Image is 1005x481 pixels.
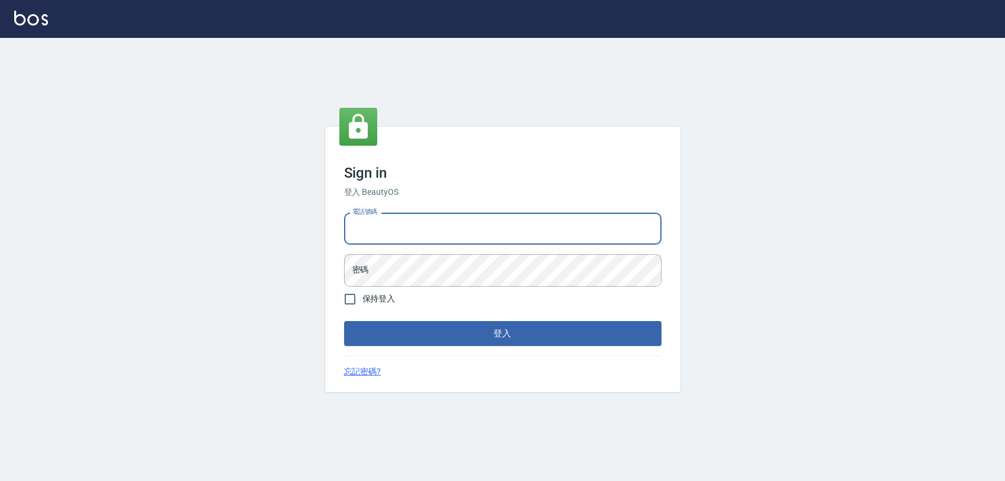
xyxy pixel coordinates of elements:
h6: 登入 BeautyOS [344,186,662,198]
span: 保持登入 [362,293,396,305]
img: Logo [14,11,48,25]
h3: Sign in [344,165,662,181]
a: 忘記密碼? [344,365,381,378]
label: 電話號碼 [352,207,377,216]
button: 登入 [344,321,662,346]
